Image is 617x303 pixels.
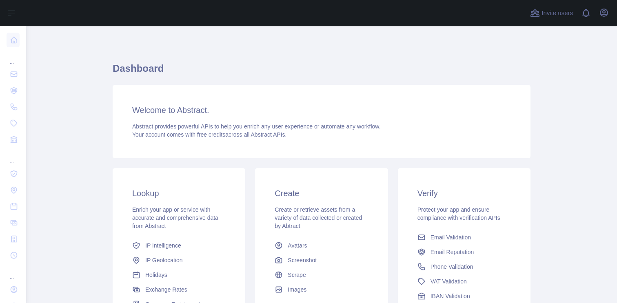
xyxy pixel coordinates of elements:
span: Email Reputation [431,248,474,256]
h3: Verify [417,188,511,199]
span: Enrich your app or service with accurate and comprehensive data from Abstract [132,206,218,229]
span: free credits [197,131,225,138]
a: Scrape [271,268,371,282]
span: IP Geolocation [145,256,183,264]
span: IBAN Validation [431,292,470,300]
span: Avatars [288,241,307,250]
span: Screenshot [288,256,317,264]
span: Abstract provides powerful APIs to help you enrich any user experience or automate any workflow. [132,123,381,130]
div: ... [7,49,20,65]
a: Email Validation [414,230,514,245]
a: IP Geolocation [129,253,229,268]
a: Screenshot [271,253,371,268]
a: Email Reputation [414,245,514,259]
a: VAT Validation [414,274,514,289]
span: Exchange Rates [145,285,187,294]
h3: Lookup [132,188,226,199]
a: Exchange Rates [129,282,229,297]
a: Holidays [129,268,229,282]
span: Images [288,285,306,294]
span: VAT Validation [431,277,467,285]
span: Scrape [288,271,306,279]
span: Email Validation [431,233,471,241]
button: Invite users [528,7,575,20]
span: Phone Validation [431,263,473,271]
a: Images [271,282,371,297]
span: IP Intelligence [145,241,181,250]
span: Holidays [145,271,167,279]
a: Phone Validation [414,259,514,274]
h3: Create [275,188,368,199]
span: Invite users [542,9,573,18]
div: ... [7,264,20,281]
h3: Welcome to Abstract. [132,104,511,116]
span: Your account comes with across all Abstract APIs. [132,131,286,138]
h1: Dashboard [113,62,530,82]
a: Avatars [271,238,371,253]
span: Create or retrieve assets from a variety of data collected or created by Abtract [275,206,362,229]
div: ... [7,148,20,165]
span: Protect your app and ensure compliance with verification APIs [417,206,500,221]
a: IP Intelligence [129,238,229,253]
